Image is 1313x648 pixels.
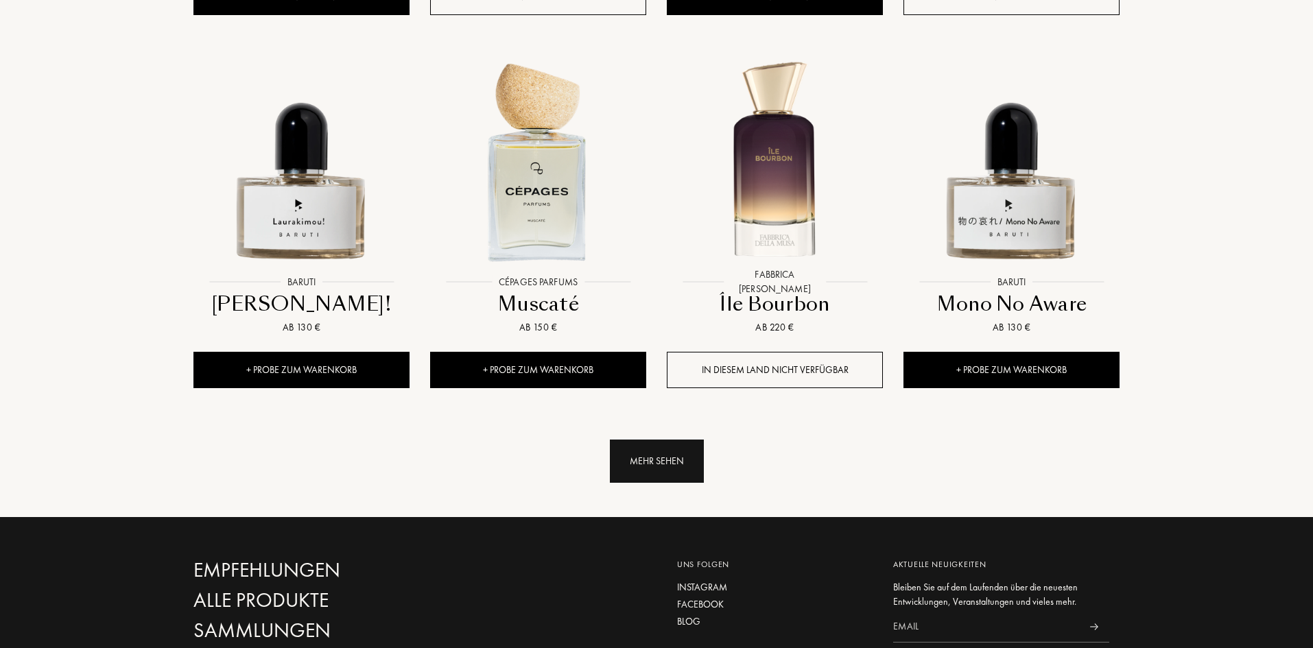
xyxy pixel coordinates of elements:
[193,39,410,352] a: Laurakimou! BarutiBaruti[PERSON_NAME]!Ab 130 €
[193,352,410,388] div: + Probe zum Warenkorb
[193,619,488,643] a: Sammlungen
[430,39,646,352] a: Muscaté Cépages ParfumsCépages ParfumsMuscatéAb 150 €
[667,352,883,388] div: In diesem Land nicht verfügbar
[905,54,1118,267] img: Mono No Aware Baruti
[193,588,488,612] a: Alle Produkte
[430,352,646,388] div: + Probe zum Warenkorb
[436,320,641,335] div: Ab 150 €
[668,54,882,267] img: Île Bourbon Fabbrica Della Musa
[903,352,1120,388] div: + Probe zum Warenkorb
[893,612,1078,643] input: Email
[677,580,873,595] a: Instagram
[677,597,873,612] a: Facebook
[909,320,1114,335] div: Ab 130 €
[903,39,1120,352] a: Mono No Aware BarutiBarutiMono No AwareAb 130 €
[677,614,873,629] a: Blog
[667,39,883,352] a: Île Bourbon Fabbrica Della MusaFabbrica [PERSON_NAME]Île BourbonAb 220 €
[893,558,1109,571] div: Aktuelle Neuigkeiten
[677,558,873,571] div: Uns folgen
[431,54,645,267] img: Muscaté Cépages Parfums
[1089,623,1098,630] img: news_send.svg
[610,440,704,483] div: Mehr sehen
[195,54,408,267] img: Laurakimou! Baruti
[199,320,404,335] div: Ab 130 €
[672,320,877,335] div: Ab 220 €
[193,558,488,582] a: Empfehlungen
[893,580,1109,609] div: Bleiben Sie auf dem Laufenden über die neuesten Entwicklungen, Veranstaltungen und vieles mehr.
